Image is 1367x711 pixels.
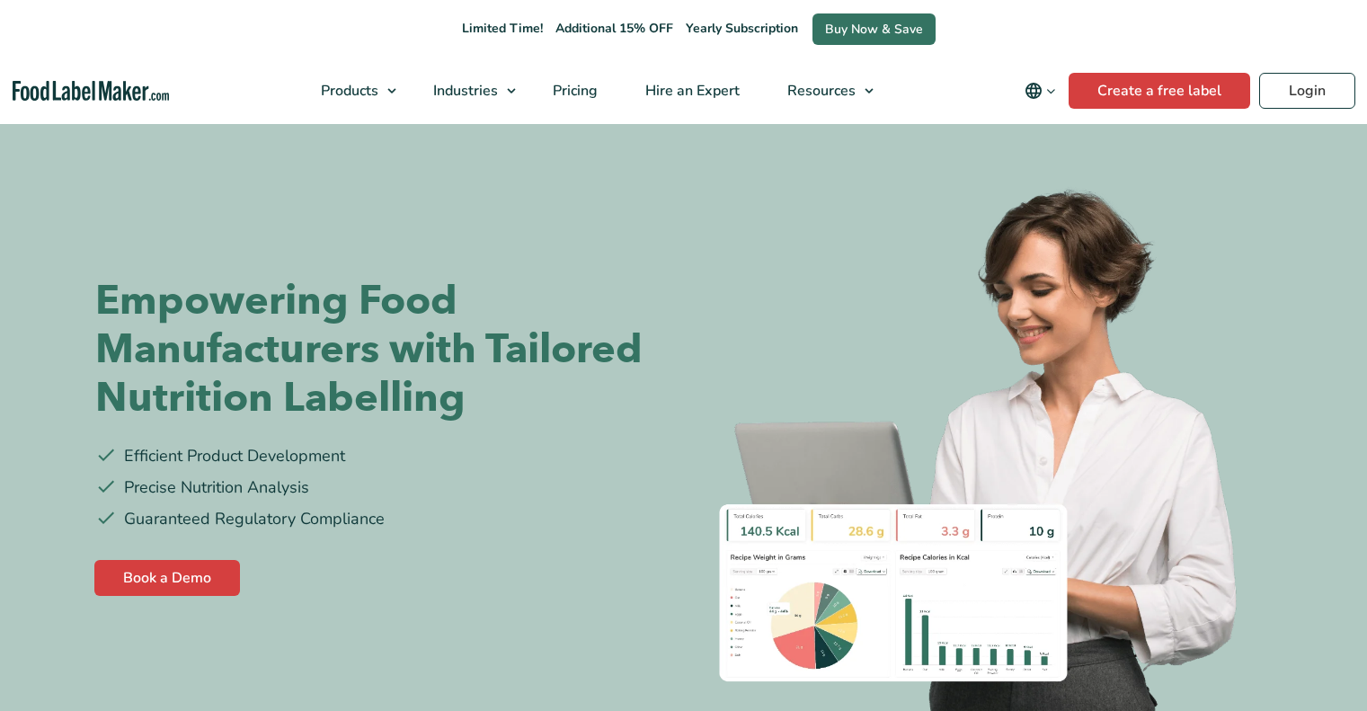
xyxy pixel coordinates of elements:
span: Yearly Subscription [686,20,798,37]
span: Limited Time! [462,20,543,37]
span: Products [315,81,380,101]
a: Products [297,58,405,124]
span: Industries [428,81,500,101]
span: Pricing [547,81,599,101]
a: Book a Demo [94,560,240,596]
a: Pricing [529,58,617,124]
button: Change language [1012,73,1069,109]
a: Buy Now & Save [812,13,936,45]
a: Login [1259,73,1355,109]
a: Create a free label [1069,73,1250,109]
li: Guaranteed Regulatory Compliance [95,507,670,531]
li: Efficient Product Development [95,444,670,468]
a: Food Label Maker homepage [13,81,169,102]
li: Precise Nutrition Analysis [95,475,670,500]
span: Resources [782,81,857,101]
a: Hire an Expert [622,58,759,124]
h1: Empowering Food Manufacturers with Tailored Nutrition Labelling [95,277,670,422]
a: Industries [410,58,525,124]
span: Additional 15% OFF [551,16,678,41]
a: Resources [764,58,883,124]
span: Hire an Expert [640,81,741,101]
